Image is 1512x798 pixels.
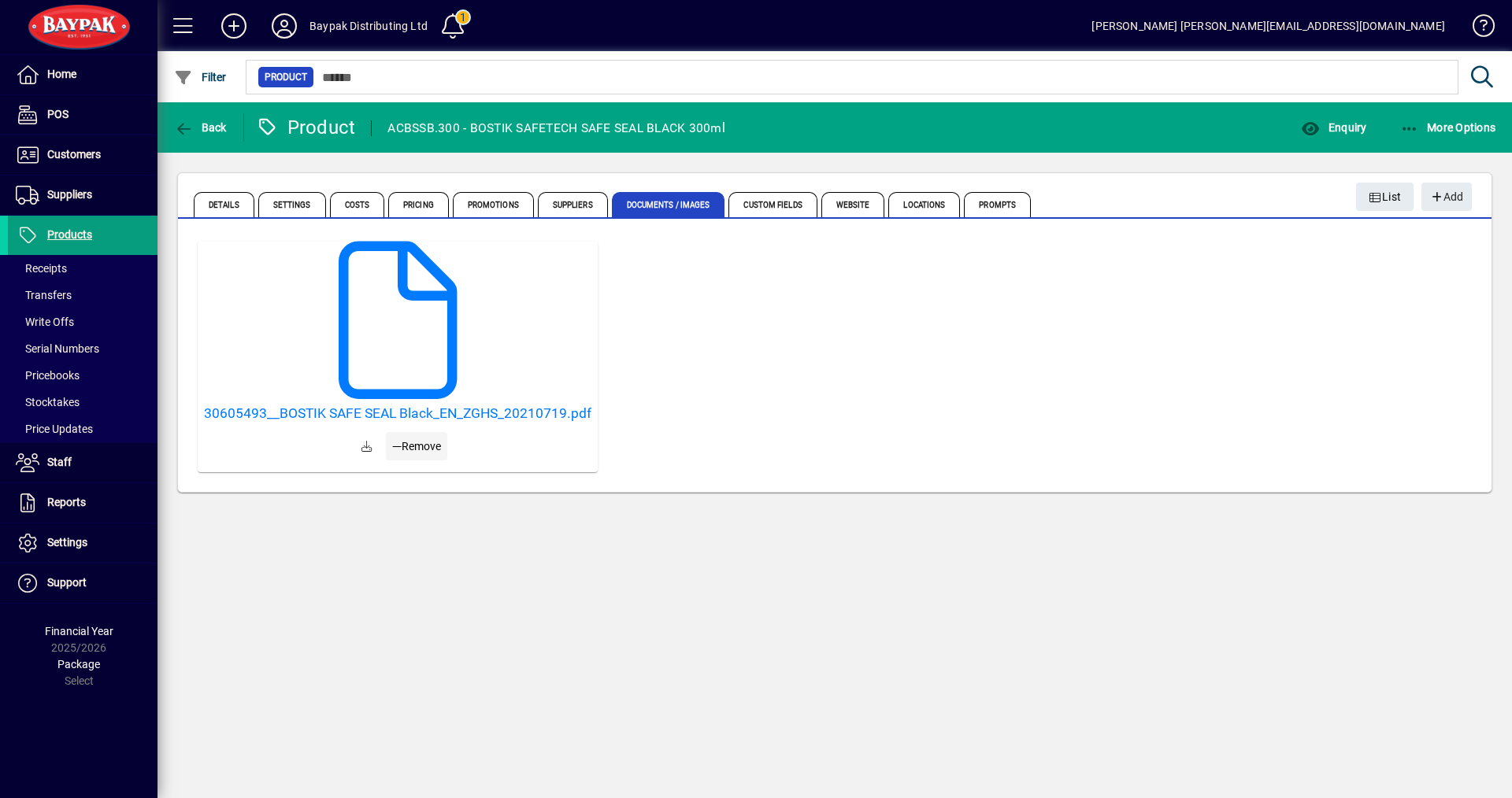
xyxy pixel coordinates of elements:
[16,369,80,382] span: Pricebooks
[47,108,69,120] span: POS
[8,443,157,482] a: Staff
[47,188,92,201] span: Suppliers
[16,423,93,435] span: Price Updates
[16,262,67,275] span: Receipts
[174,71,227,83] span: Filter
[330,192,385,217] span: Costs
[47,536,87,549] span: Settings
[16,316,74,328] span: Write Offs
[194,192,254,217] span: Details
[47,68,76,80] span: Home
[612,192,725,217] span: Documents / Images
[47,576,87,589] span: Support
[538,192,608,217] span: Suppliers
[259,12,309,40] button: Profile
[387,116,725,141] div: ACBSSB.300 - BOSTIK SAFETECH SAFE SEAL BLACK 300ml
[1091,13,1445,39] div: [PERSON_NAME] [PERSON_NAME][EMAIL_ADDRESS][DOMAIN_NAME]
[47,456,72,468] span: Staff
[170,63,231,91] button: Filter
[8,175,157,215] a: Suppliers
[821,192,885,217] span: Website
[8,282,157,308] a: Transfers
[16,289,72,301] span: Transfers
[453,192,534,217] span: Promotions
[174,121,227,134] span: Back
[8,135,157,175] a: Customers
[8,362,157,389] a: Pricebooks
[16,396,80,408] span: Stocktakes
[258,192,326,217] span: Settings
[8,416,157,442] a: Price Updates
[1301,121,1366,134] span: Enquiry
[47,228,92,241] span: Products
[1421,183,1472,211] button: Add
[57,658,100,671] span: Package
[45,625,113,637] span: Financial Year
[8,335,157,362] a: Serial Numbers
[888,192,960,217] span: Locations
[8,255,157,282] a: Receipts
[1429,184,1463,210] span: Add
[8,55,157,94] a: Home
[728,192,817,217] span: Custom Fields
[8,483,157,523] a: Reports
[1297,113,1370,142] button: Enquiry
[204,405,591,422] a: 30605493__BOSTIK SAFE SEAL Black_EN_ZGHS_20210719.pdf
[386,432,447,460] button: Remove
[964,192,1031,217] span: Prompts
[265,69,307,85] span: Product
[1461,3,1492,54] a: Knowledge Base
[8,523,157,563] a: Settings
[388,192,449,217] span: Pricing
[8,563,157,603] a: Support
[209,12,259,40] button: Add
[256,115,356,140] div: Product
[1369,184,1402,210] span: List
[1356,183,1414,211] button: List
[47,148,101,161] span: Customers
[1396,113,1500,142] button: More Options
[8,389,157,416] a: Stocktakes
[47,496,86,508] span: Reports
[16,342,99,355] span: Serial Numbers
[1400,121,1496,134] span: More Options
[392,438,441,455] span: Remove
[8,95,157,135] a: POS
[170,113,231,142] button: Back
[309,13,428,39] div: Baypak Distributing Ltd
[157,113,244,142] app-page-header-button: Back
[8,308,157,335] a: Write Offs
[348,428,386,466] a: Download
